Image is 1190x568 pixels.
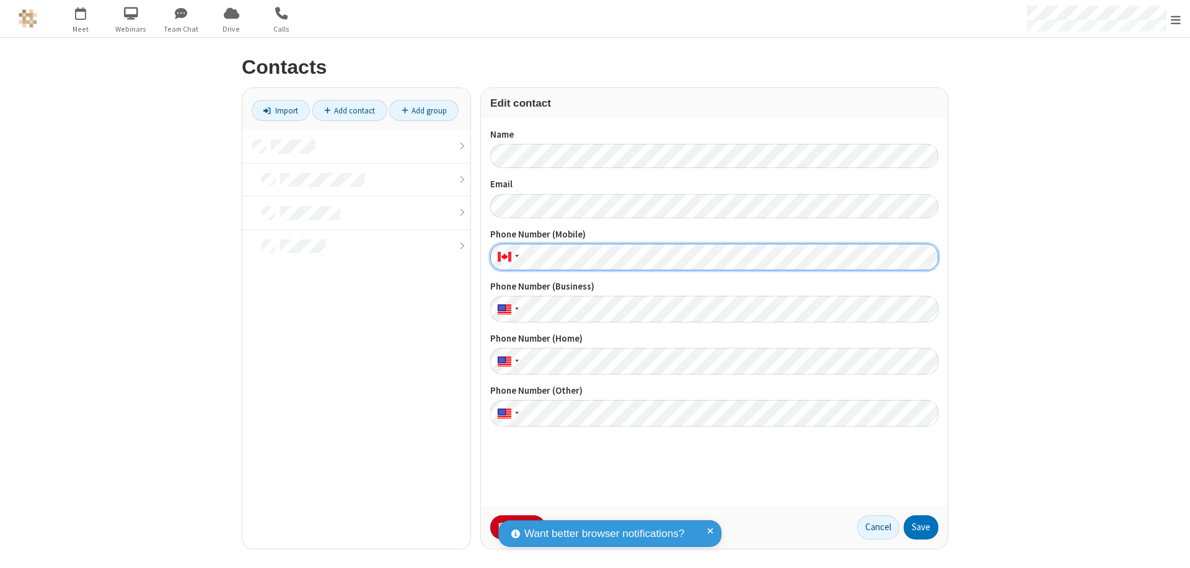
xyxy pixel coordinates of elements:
div: United States: + 1 [490,400,522,427]
label: Name [490,128,938,142]
button: Delete [490,515,545,540]
button: Save [904,515,938,540]
img: QA Selenium DO NOT DELETE OR CHANGE [19,9,37,28]
button: Cancel [857,515,899,540]
a: Import [252,100,310,121]
h2: Contacts [242,56,948,78]
label: Phone Number (Mobile) [490,228,938,242]
a: Add group [389,100,459,121]
h3: Edit contact [490,97,938,109]
div: United States: + 1 [490,348,522,375]
span: Drive [208,24,255,35]
span: Meet [58,24,104,35]
a: Add contact [312,100,387,121]
label: Email [490,177,938,192]
span: Want better browser notifications? [524,526,684,542]
span: Webinars [108,24,154,35]
div: United States: + 1 [490,296,522,322]
span: Calls [258,24,305,35]
label: Phone Number (Other) [490,384,938,398]
span: Team Chat [158,24,205,35]
label: Phone Number (Home) [490,332,938,346]
label: Phone Number (Business) [490,280,938,294]
div: Canada: + 1 [490,244,522,270]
